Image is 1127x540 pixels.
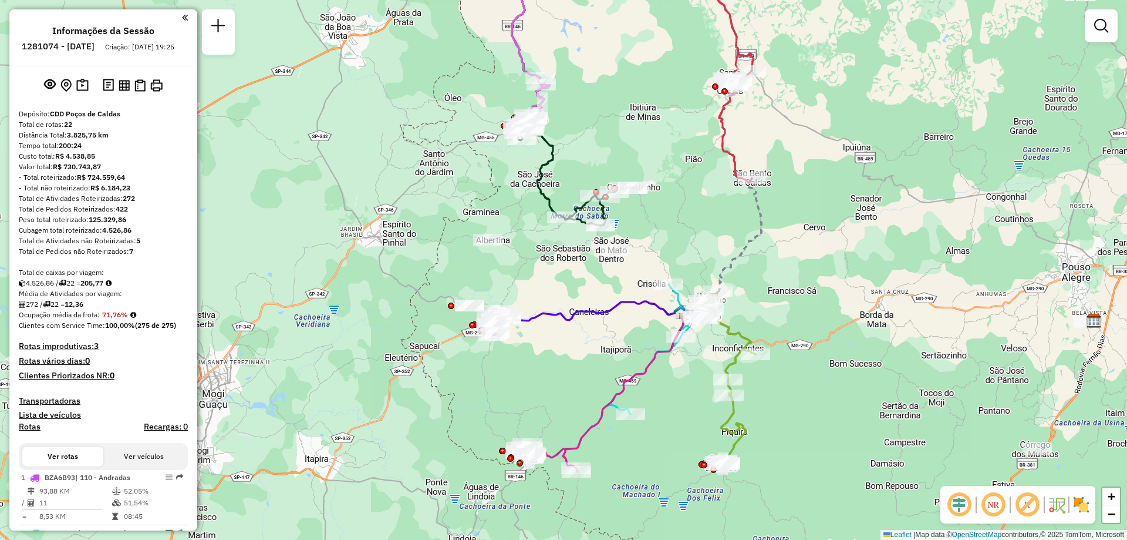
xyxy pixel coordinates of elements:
[77,173,125,182] strong: R$ 724.559,64
[945,491,973,519] span: Ocultar deslocamento
[106,280,112,287] i: Meta Caixas/viagem: 195,40 Diferença: 10,37
[473,234,502,246] div: Atividade não roteirizada - VANDERLEI GENTIL 262
[19,278,188,289] div: 4.526,86 / 22 =
[19,422,41,432] a: Rotas
[880,530,1127,540] div: Map data © contributors,© 2025 TomTom, Microsoft
[112,499,121,507] i: % de utilização da cubagem
[19,356,188,366] h4: Rotas vários dias:
[112,513,118,520] i: Tempo total em rota
[19,130,188,140] div: Distância Total:
[89,215,126,224] strong: 125.329,86
[19,204,188,214] div: Total de Pedidos Roteirizados:
[67,130,109,139] strong: 3.825,75 km
[112,488,121,495] i: % de utilização do peso
[90,183,130,192] strong: R$ 6.184,23
[19,193,188,204] div: Total de Atividades Roteirizadas:
[673,304,689,320] img: Pa Ouro Fino
[1072,495,1091,514] img: Exibir/Ocultar setores
[64,120,72,129] strong: 22
[123,194,135,203] strong: 272
[59,280,66,287] i: Total de rotas
[52,25,154,36] h4: Informações da Sessão
[1047,495,1066,514] img: Fluxo de ruas
[1108,507,1115,521] span: −
[116,77,132,93] button: Visualizar relatório de Roteirização
[123,511,183,522] td: 08:45
[43,301,50,308] i: Total de rotas
[19,371,188,381] h4: Clientes Priorizados NR:
[45,473,75,482] span: BZA6B93
[116,204,128,213] strong: 422
[80,279,103,287] strong: 205,77
[136,236,140,245] strong: 5
[19,183,188,193] div: - Total não roteirizado:
[39,511,112,522] td: 8,53 KM
[74,76,91,95] button: Painel de Sugestão
[19,214,188,225] div: Peso total roteirizado:
[75,473,130,482] span: | 110 - Andradas
[600,244,629,256] div: Atividade não roteirizada - MINIMERCADO SAO JOSE
[19,280,26,287] i: Cubagem total roteirizado
[42,76,58,95] button: Exibir sessão original
[123,497,183,509] td: 51,54%
[132,77,148,94] button: Visualizar Romaneio
[148,77,165,94] button: Imprimir Rotas
[100,42,179,52] div: Criação: [DATE] 19:25
[28,488,35,495] i: Distância Total
[130,311,136,318] em: Média calculada utilizando a maior ocupação (%Peso ou %Cubagem) de cada rota da sessão. Rotas cro...
[207,14,230,41] a: Nova sessão e pesquisa
[22,41,95,52] h6: 1281074 - [DATE]
[19,225,188,236] div: Cubagem total roteirizado:
[105,321,135,330] strong: 100,00%
[19,341,188,351] h4: Rotas improdutivas:
[19,109,188,119] div: Depósito:
[59,141,82,150] strong: 200:24
[1013,491,1041,519] span: Exibir rótulo
[1102,488,1120,505] a: Zoom in
[19,321,105,330] span: Clientes com Service Time:
[19,299,188,310] div: 272 / 22 =
[19,162,188,172] div: Valor total:
[21,511,27,522] td: =
[58,76,74,95] button: Centralizar mapa no depósito ou ponto de apoio
[883,531,912,539] a: Leaflet
[19,410,188,420] h4: Lista de veículos
[182,11,188,24] a: Clique aqui para minimizar o painel
[19,267,188,278] div: Total de caixas por viagem:
[45,528,78,537] span: OQW9358
[102,310,128,319] strong: 71,76%
[1089,14,1113,38] a: Exibir filtros
[39,485,112,497] td: 93,88 KM
[1102,505,1120,523] a: Zoom out
[19,119,188,130] div: Total de rotas:
[123,485,183,497] td: 52,05%
[19,289,188,299] div: Média de Atividades por viagem:
[979,491,1007,519] span: Ocultar NR
[19,140,188,151] div: Tempo total:
[166,529,173,536] em: Opções
[455,300,484,311] div: Atividade não roteirizada - MARCOS LUIZ PEREIRA
[129,247,133,256] strong: 7
[85,355,90,366] strong: 0
[103,447,184,467] button: Ver veículos
[1086,313,1102,328] img: CDD Pouso Alegre
[176,474,183,481] em: Rota exportada
[144,422,188,432] h4: Recargas: 0
[19,301,26,308] i: Total de Atividades
[19,310,100,319] span: Ocupação média da frota:
[19,396,188,406] h4: Transportadoras
[135,321,176,330] strong: (275 de 275)
[100,76,116,95] button: Logs desbloquear sessão
[19,236,188,246] div: Total de Atividades não Roteirizadas:
[913,531,915,539] span: |
[102,226,131,234] strong: 4.526,86
[19,151,188,162] div: Custo total:
[166,474,173,481] em: Opções
[53,162,101,171] strong: R$ 730.743,87
[19,172,188,183] div: - Total roteirizado:
[55,152,95,160] strong: R$ 4.538,85
[176,529,183,536] em: Rota exportada
[28,499,35,507] i: Total de Atividades
[1108,489,1115,504] span: +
